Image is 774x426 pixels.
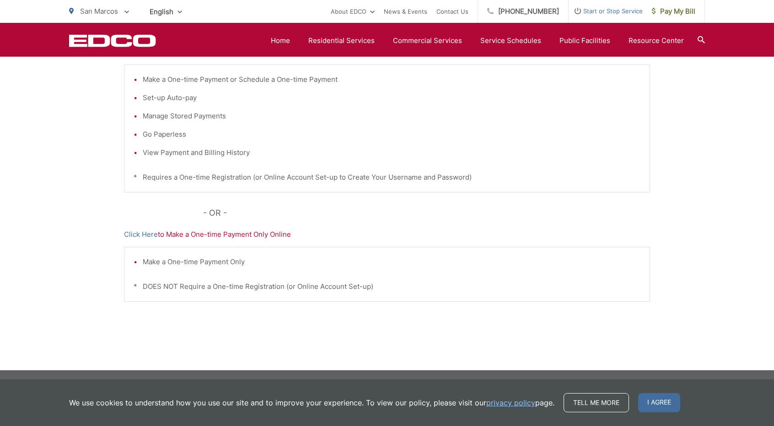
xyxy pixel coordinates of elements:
a: Service Schedules [480,35,541,46]
a: Public Facilities [559,35,610,46]
p: to Make a One-time Payment Only Online [124,229,650,240]
a: Click Here [124,229,158,240]
a: Resource Center [629,35,684,46]
p: * Requires a One-time Registration (or Online Account Set-up to Create Your Username and Password) [134,172,640,183]
p: We use cookies to understand how you use our site and to improve your experience. To view our pol... [69,397,554,408]
a: Contact Us [436,6,468,17]
a: EDCD logo. Return to the homepage. [69,34,156,47]
a: Commercial Services [393,35,462,46]
li: View Payment and Billing History [143,147,640,158]
a: About EDCO [331,6,375,17]
a: privacy policy [486,397,535,408]
p: * DOES NOT Require a One-time Registration (or Online Account Set-up) [134,281,640,292]
a: Residential Services [308,35,375,46]
li: Manage Stored Payments [143,111,640,122]
li: Make a One-time Payment or Schedule a One-time Payment [143,74,640,85]
span: Pay My Bill [652,6,695,17]
span: I agree [638,393,680,412]
a: Tell me more [564,393,629,412]
a: News & Events [384,6,427,17]
a: Home [271,35,290,46]
li: Go Paperless [143,129,640,140]
li: Make a One-time Payment Only [143,256,640,267]
li: Set-up Auto-pay [143,92,640,103]
p: - OR - [203,206,650,220]
span: San Marcos [80,7,118,16]
span: English [143,4,189,20]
